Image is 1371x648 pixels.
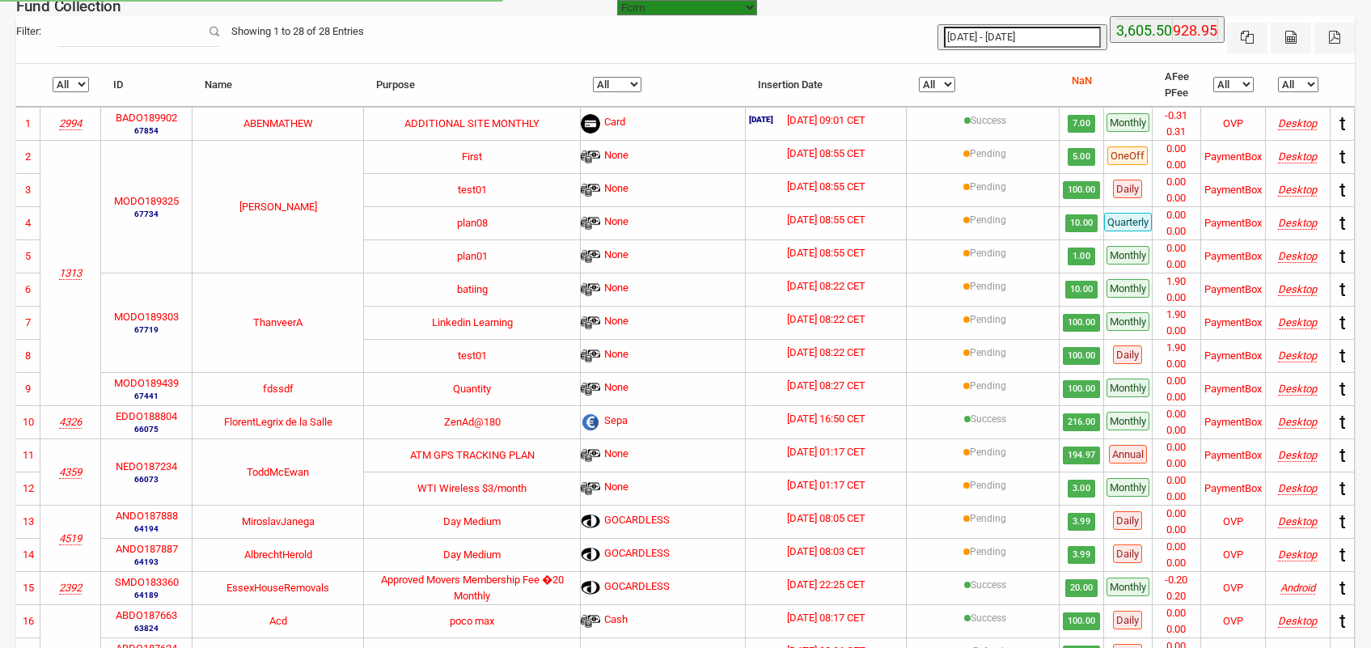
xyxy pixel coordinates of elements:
[1204,248,1262,265] div: PaymentBox
[116,541,178,557] label: ANDO187887
[116,110,177,126] label: BADO189902
[1107,412,1149,430] span: Monthly
[1068,248,1094,265] span: 1.00
[1153,157,1200,173] li: 0.00
[1109,445,1147,464] span: Annual
[1068,148,1094,166] span: 5.00
[1339,179,1346,201] span: t
[193,64,364,107] th: Name
[1063,314,1100,332] span: 100.00
[787,146,865,162] label: [DATE] 08:55 CET
[1204,182,1262,198] div: PaymentBox
[604,313,628,332] span: None
[787,510,865,527] label: [DATE] 08:05 CET
[1153,307,1200,323] li: 1.90
[1339,146,1346,168] span: t
[1314,23,1355,53] button: Pdf
[1339,212,1346,235] span: t
[116,125,177,137] small: 67854
[1153,489,1200,505] li: 0.00
[1339,311,1346,334] span: t
[116,409,177,425] label: EDDO188804
[1278,548,1317,561] i: Mozilla/5.0 (Windows NT 10.0; Win64; x64) AppleWebKit/537.36 (KHTML, like Gecko) Chrome/109.0.0.0...
[193,107,364,140] td: ABENMATHEW
[1153,389,1200,405] li: 0.00
[16,173,40,206] td: 3
[1153,340,1200,356] li: 1.90
[1153,539,1200,555] li: 0.00
[1339,544,1346,566] span: t
[1153,472,1200,489] li: 0.00
[1278,449,1317,461] i: Mozilla/5.0 (Macintosh; Intel Mac OS X 10_15_7) AppleWebKit/537.36 (KHTML, like Gecko) Chrome/124...
[604,413,628,432] span: Sepa
[1104,213,1152,231] span: Quarterly
[1339,378,1346,400] span: t
[16,107,40,140] td: 1
[1153,290,1200,306] li: 0.00
[1223,116,1243,132] div: OVP
[16,571,40,604] td: 15
[1339,577,1346,599] span: t
[970,246,1006,260] label: Pending
[1153,223,1200,239] li: 0.00
[970,445,1006,460] label: Pending
[101,64,193,107] th: ID
[193,273,364,372] td: ThanveerA
[787,278,865,294] label: [DATE] 08:22 CET
[1072,73,1092,89] p: NaN
[16,273,40,306] td: 6
[1278,515,1317,527] i: Mozilla/5.0 (Windows NT 10.0; Win64; x64) AppleWebKit/537.36 (KHTML, like Gecko) Chrome/109.0.0.0...
[57,16,219,47] input: Filter:
[16,472,40,505] td: 12
[1065,214,1098,232] span: 10.00
[16,140,40,173] td: 2
[787,112,865,129] label: [DATE] 09:01 CET
[1339,510,1346,533] span: t
[1278,383,1317,395] i: Mozilla/5.0 (Windows NT 10.0; Win64; x64) AppleWebKit/537.36 (KHTML, like Gecko) Chrome/135.0.0.0...
[1113,345,1142,364] span: Daily
[1153,422,1200,438] li: 0.00
[116,523,178,535] small: 64194
[115,574,179,591] label: SMDO183360
[1153,141,1200,157] li: 0.00
[59,117,82,129] i: belight cloud
[364,571,581,604] td: Approved Movers Membership Fee �20 Monthly
[1113,611,1142,629] span: Daily
[1068,546,1094,564] span: 3.99
[971,611,1006,625] label: Success
[1223,547,1243,563] div: OVP
[1107,578,1149,596] span: Monthly
[116,508,178,524] label: ANDO187888
[1204,348,1262,364] div: PaymentBox
[16,405,40,438] td: 10
[1204,481,1262,497] div: PaymentBox
[1165,69,1189,85] li: AFee
[970,180,1006,194] label: Pending
[1339,610,1346,633] span: t
[193,372,364,405] td: fdssdf
[787,245,865,261] label: [DATE] 08:55 CET
[364,505,581,538] td: Day Medium
[1063,612,1100,630] span: 100.00
[1339,477,1346,500] span: t
[114,309,179,325] label: MODO189303
[1068,513,1094,531] span: 3.99
[364,604,581,637] td: poco max
[1153,323,1200,339] li: 0.00
[1271,23,1311,53] button: CSV
[1153,555,1200,571] li: 0.00
[787,212,865,228] label: [DATE] 08:55 CET
[1278,150,1317,163] i: Mozilla/5.0 (Windows NT 10.0; Win64; x64) AppleWebKit/537.36 (KHTML, like Gecko) Chrome/138.0.0.0...
[59,267,82,279] i: Skillshare
[364,372,581,405] td: Quantity
[59,532,82,544] i: Anto Miskovic
[1153,174,1200,190] li: 0.00
[604,512,670,532] span: GOCARDLESS
[1107,379,1149,397] span: Monthly
[193,571,364,604] td: EssexHouseRemovals
[193,505,364,538] td: MiroslavJanega
[787,477,865,493] label: [DATE] 01:17 CET
[604,479,628,498] span: None
[1063,347,1100,365] span: 100.00
[364,206,581,239] td: plan08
